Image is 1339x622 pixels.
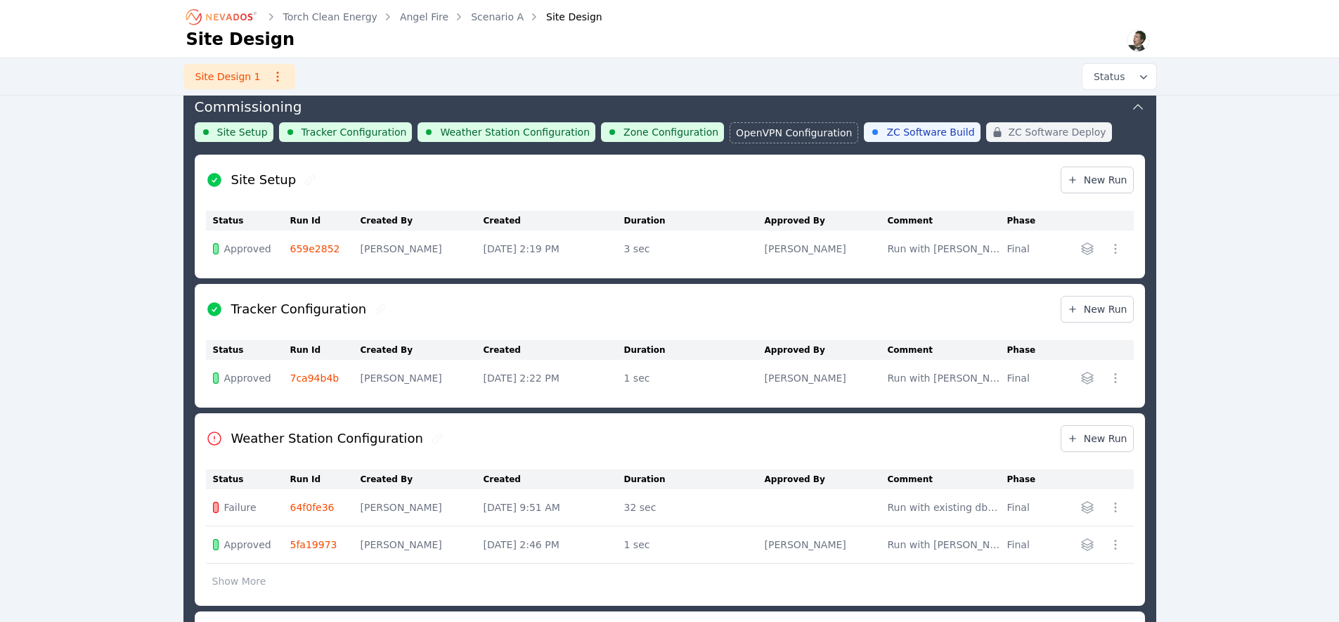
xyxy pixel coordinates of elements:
[765,360,888,396] td: [PERSON_NAME]
[1007,211,1050,231] th: Phase
[623,125,718,139] span: Zone Configuration
[484,360,624,396] td: [DATE] 2:22 PM
[206,340,290,360] th: Status
[484,469,624,489] th: Created
[361,469,484,489] th: Created By
[624,538,758,552] div: 1 sec
[224,242,271,256] span: Approved
[290,539,337,550] a: 5fa19973
[484,526,624,564] td: [DATE] 2:46 PM
[183,64,295,89] a: Site Design 1
[206,568,273,595] button: Show More
[484,489,624,526] td: [DATE] 9:51 AM
[765,469,888,489] th: Approved By
[195,97,302,117] h3: Commissioning
[765,211,888,231] th: Approved By
[224,538,271,552] span: Approved
[290,340,361,360] th: Run Id
[186,28,295,51] h1: Site Design
[484,211,624,231] th: Created
[888,242,1000,256] div: Run with [PERSON_NAME] and [PERSON_NAME] on call, existing site, to unlock Config modules
[186,6,602,28] nav: Breadcrumb
[888,211,1007,231] th: Comment
[290,502,335,513] a: 64f0fe36
[283,10,377,24] a: Torch Clean Energy
[765,526,888,564] td: [PERSON_NAME]
[1007,538,1043,552] div: Final
[195,89,1145,122] button: Commissioning
[361,211,484,231] th: Created By
[361,526,484,564] td: [PERSON_NAME]
[484,231,624,267] td: [DATE] 2:19 PM
[290,243,340,254] a: 659e2852
[1061,425,1134,452] a: New Run
[1007,242,1043,256] div: Final
[290,372,339,384] a: 7ca94b4b
[224,500,257,514] span: Failure
[361,231,484,267] td: [PERSON_NAME]
[886,125,974,139] span: ZC Software Build
[1067,302,1127,316] span: New Run
[206,211,290,231] th: Status
[231,299,367,319] h2: Tracker Configuration
[290,211,361,231] th: Run Id
[1061,296,1134,323] a: New Run
[888,469,1007,489] th: Comment
[1007,500,1043,514] div: Final
[1061,167,1134,193] a: New Run
[361,340,484,360] th: Created By
[290,469,361,489] th: Run Id
[1007,371,1043,385] div: Final
[361,360,484,396] td: [PERSON_NAME]
[484,340,624,360] th: Created
[224,371,271,385] span: Approved
[206,469,290,489] th: Status
[231,170,297,190] h2: Site Setup
[1067,173,1127,187] span: New Run
[1082,64,1156,89] button: Status
[888,538,1000,552] div: Run with [PERSON_NAME] and [PERSON_NAME] on call, existing site
[231,429,423,448] h2: Weather Station Configuration
[888,500,1000,514] div: Run with existing db values
[624,371,758,385] div: 1 sec
[1007,469,1050,489] th: Phase
[1007,340,1050,360] th: Phase
[302,125,407,139] span: Tracker Configuration
[1009,125,1106,139] span: ZC Software Deploy
[736,126,852,140] span: OpenVPN Configuration
[624,469,765,489] th: Duration
[624,340,765,360] th: Duration
[1127,30,1149,52] img: Alex Kushner
[217,125,268,139] span: Site Setup
[361,489,484,526] td: [PERSON_NAME]
[1067,432,1127,446] span: New Run
[765,340,888,360] th: Approved By
[765,231,888,267] td: [PERSON_NAME]
[888,340,1007,360] th: Comment
[624,500,758,514] div: 32 sec
[400,10,448,24] a: Angel Fire
[888,371,1000,385] div: Run with [PERSON_NAME] and [PERSON_NAME] on call
[526,10,602,24] div: Site Design
[440,125,590,139] span: Weather Station Configuration
[624,242,758,256] div: 3 sec
[471,10,524,24] a: Scenario A
[624,211,765,231] th: Duration
[1088,70,1125,84] span: Status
